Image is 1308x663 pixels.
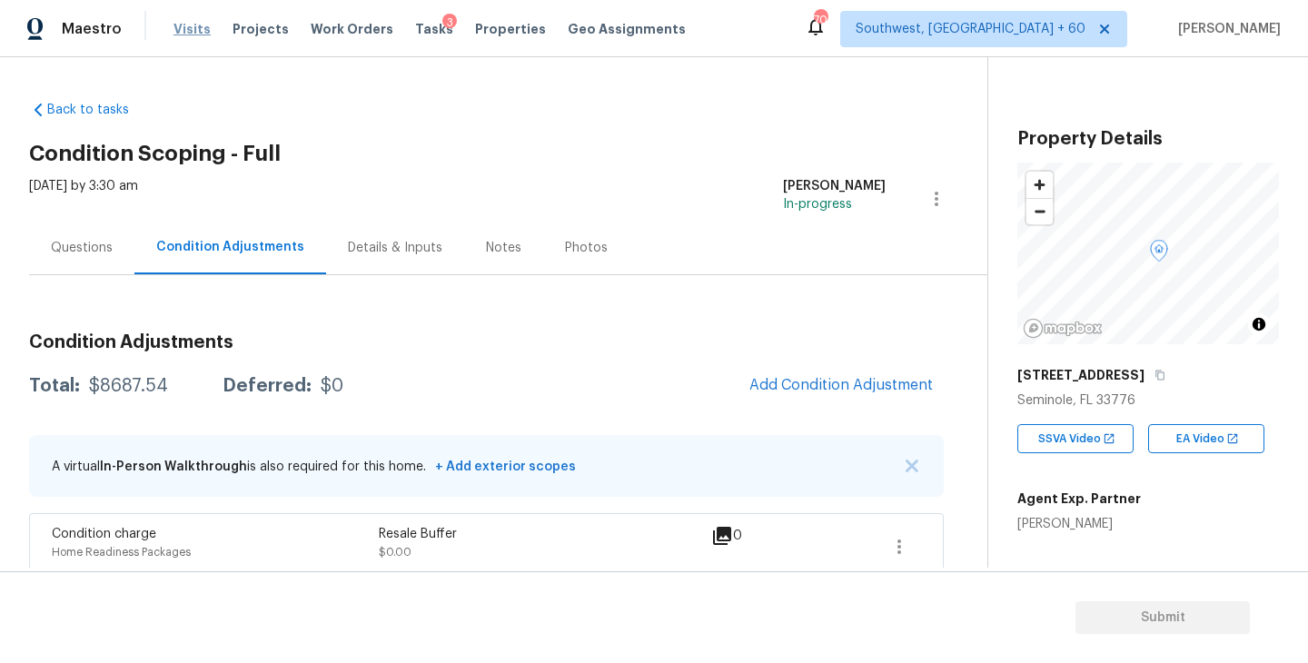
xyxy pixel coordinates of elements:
div: [PERSON_NAME] [1017,515,1141,533]
span: Southwest, [GEOGRAPHIC_DATA] + 60 [856,20,1085,38]
div: Map marker [1150,240,1168,268]
div: 0 [711,525,800,547]
a: Back to tasks [29,101,203,119]
button: Zoom out [1026,198,1053,224]
button: Zoom in [1026,172,1053,198]
span: Geo Assignments [568,20,686,38]
div: Total: [29,377,80,395]
span: Add Condition Adjustment [749,377,933,393]
span: Condition charge [52,528,156,540]
h5: [STREET_ADDRESS] [1017,366,1144,384]
span: Tasks [415,23,453,35]
div: $0 [321,377,343,395]
span: In-progress [783,198,852,211]
img: Open In New Icon [1103,432,1115,445]
button: Copy Address [1152,367,1168,383]
h2: Condition Scoping - Full [29,144,987,163]
span: Work Orders [311,20,393,38]
button: X Button Icon [903,457,921,475]
span: Maestro [62,20,122,38]
span: Toggle attribution [1253,314,1264,334]
span: SSVA Video [1038,430,1108,448]
button: Add Condition Adjustment [738,366,944,404]
span: Visits [173,20,211,38]
h3: Property Details [1017,130,1279,148]
div: Resale Buffer [379,525,706,543]
span: + Add exterior scopes [430,460,576,473]
div: Photos [565,239,608,257]
a: Mapbox homepage [1023,318,1103,339]
span: Properties [475,20,546,38]
img: Open In New Icon [1226,432,1239,445]
div: Questions [51,239,113,257]
span: Projects [233,20,289,38]
h3: Condition Adjustments [29,333,944,351]
canvas: Map [1017,163,1300,344]
span: [PERSON_NAME] [1171,20,1281,38]
div: Notes [486,239,521,257]
div: Deferred: [223,377,312,395]
div: [PERSON_NAME] [783,177,886,195]
span: $0.00 [379,547,411,558]
div: SSVA Video [1017,424,1134,453]
div: 706 [814,11,827,29]
div: $8687.54 [89,377,168,395]
h5: Agent Exp. Partner [1017,490,1141,508]
span: Home Readiness Packages [52,547,191,558]
div: Seminole, FL 33776 [1017,391,1279,410]
div: [DATE] by 3:30 am [29,177,138,221]
p: A virtual is also required for this home. [52,458,576,476]
span: Zoom out [1026,199,1053,224]
div: Condition Adjustments [156,238,304,256]
button: Toggle attribution [1248,313,1270,335]
img: X Button Icon [906,460,918,472]
div: EA Video [1148,424,1264,453]
div: Details & Inputs [348,239,442,257]
span: EA Video [1176,430,1232,448]
div: 3 [442,14,457,32]
span: In-Person Walkthrough [100,460,247,473]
